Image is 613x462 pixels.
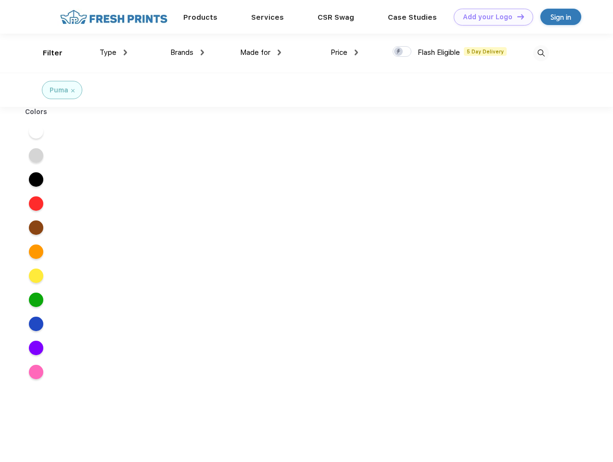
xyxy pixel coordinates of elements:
[170,48,193,57] span: Brands
[43,48,63,59] div: Filter
[240,48,270,57] span: Made for
[100,48,116,57] span: Type
[57,9,170,26] img: fo%20logo%202.webp
[251,13,284,22] a: Services
[463,13,512,21] div: Add your Logo
[331,48,347,57] span: Price
[278,50,281,55] img: dropdown.png
[71,89,75,92] img: filter_cancel.svg
[183,13,217,22] a: Products
[201,50,204,55] img: dropdown.png
[50,85,68,95] div: Puma
[124,50,127,55] img: dropdown.png
[318,13,354,22] a: CSR Swag
[464,47,507,56] span: 5 Day Delivery
[540,9,581,25] a: Sign in
[533,45,549,61] img: desktop_search.svg
[355,50,358,55] img: dropdown.png
[517,14,524,19] img: DT
[18,107,55,117] div: Colors
[550,12,571,23] div: Sign in
[418,48,460,57] span: Flash Eligible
